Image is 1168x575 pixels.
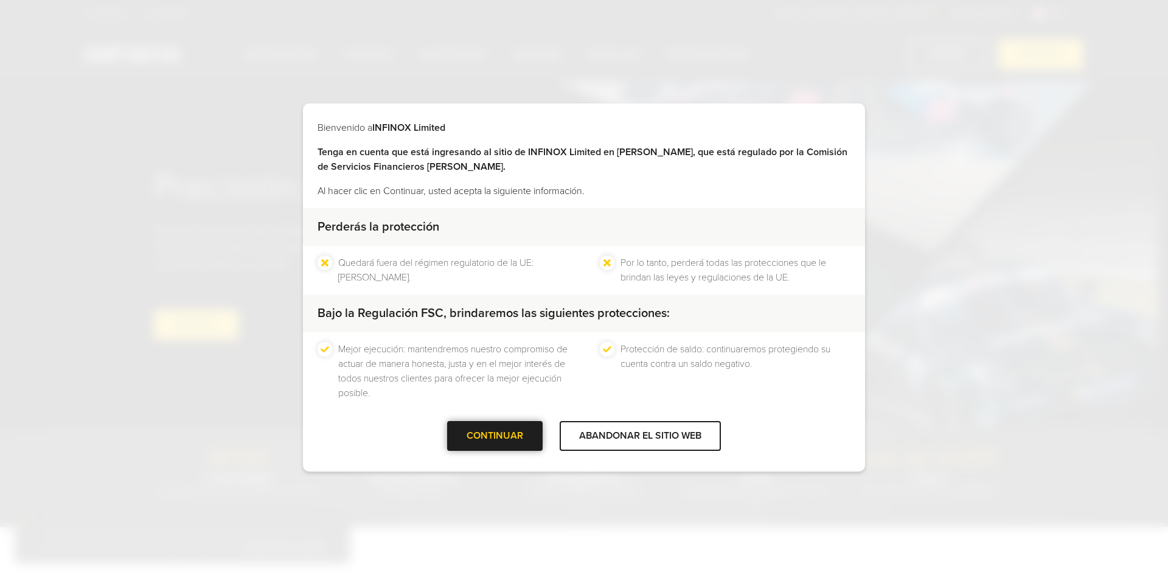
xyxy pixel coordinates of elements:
[620,343,830,370] font: Protección de saldo: continuaremos protegiendo su cuenta contra un saldo negativo.
[338,343,568,399] font: Mejor ejecución: mantendremos nuestro compromiso de actuar de manera honesta, justa y en el mejor...
[620,257,826,284] font: Por lo tanto, perderá todas las protecciones que le brindan las leyes y regulaciones de la UE.
[318,122,372,134] font: Bienvenido a
[372,122,445,134] font: INFINOX Limited
[318,185,585,197] font: Al hacer clic en Continuar, usted acepta la siguiente información.
[467,430,523,442] font: CONTINUAR
[318,220,439,234] font: Perderás la protección
[579,430,701,442] font: ABANDONAR EL SITIO WEB
[318,306,670,321] font: Bajo la Regulación FSC, brindaremos las siguientes protecciones:
[318,146,847,173] font: Tenga en cuenta que está ingresando al sitio de INFINOX Limited en [PERSON_NAME], que está regula...
[338,257,534,284] font: Quedará fuera del régimen regulatorio de la UE: [PERSON_NAME].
